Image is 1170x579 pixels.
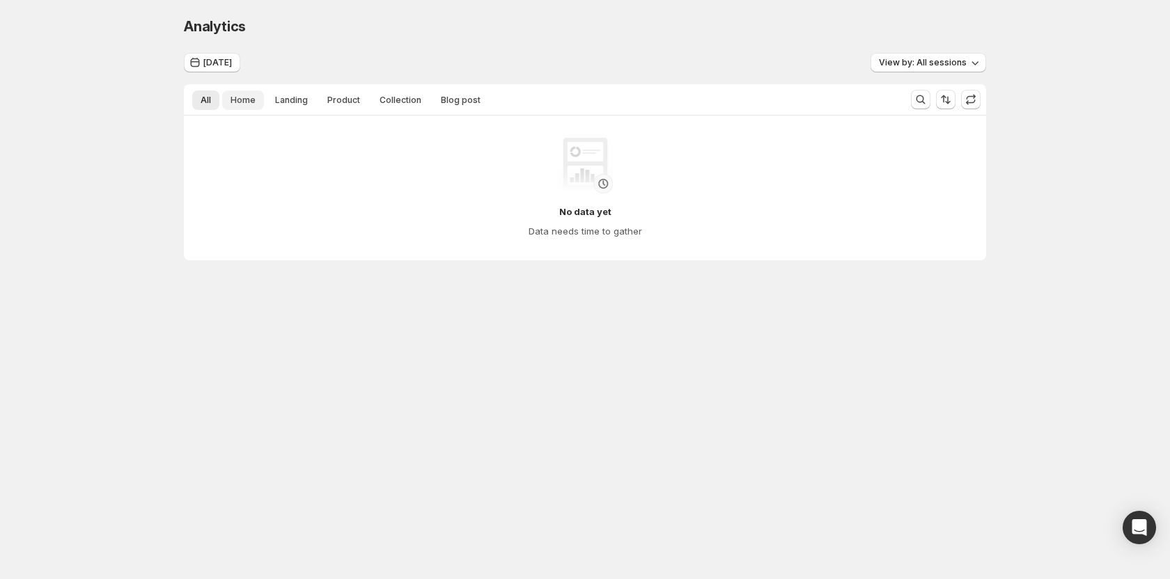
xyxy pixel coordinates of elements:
span: Blog post [441,95,481,106]
span: View by: All sessions [879,57,967,68]
button: [DATE] [184,53,240,72]
span: Landing [275,95,308,106]
span: All [201,95,211,106]
button: Search and filter results [911,90,930,109]
h4: Data needs time to gather [529,224,642,238]
h4: No data yet [559,205,611,219]
div: Open Intercom Messenger [1123,511,1156,544]
img: No data yet [557,138,613,193]
span: [DATE] [203,57,232,68]
span: Analytics [184,18,246,35]
button: View by: All sessions [871,53,986,72]
span: Home [231,95,256,106]
span: Collection [380,95,421,106]
button: Sort the results [936,90,955,109]
span: Product [327,95,360,106]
